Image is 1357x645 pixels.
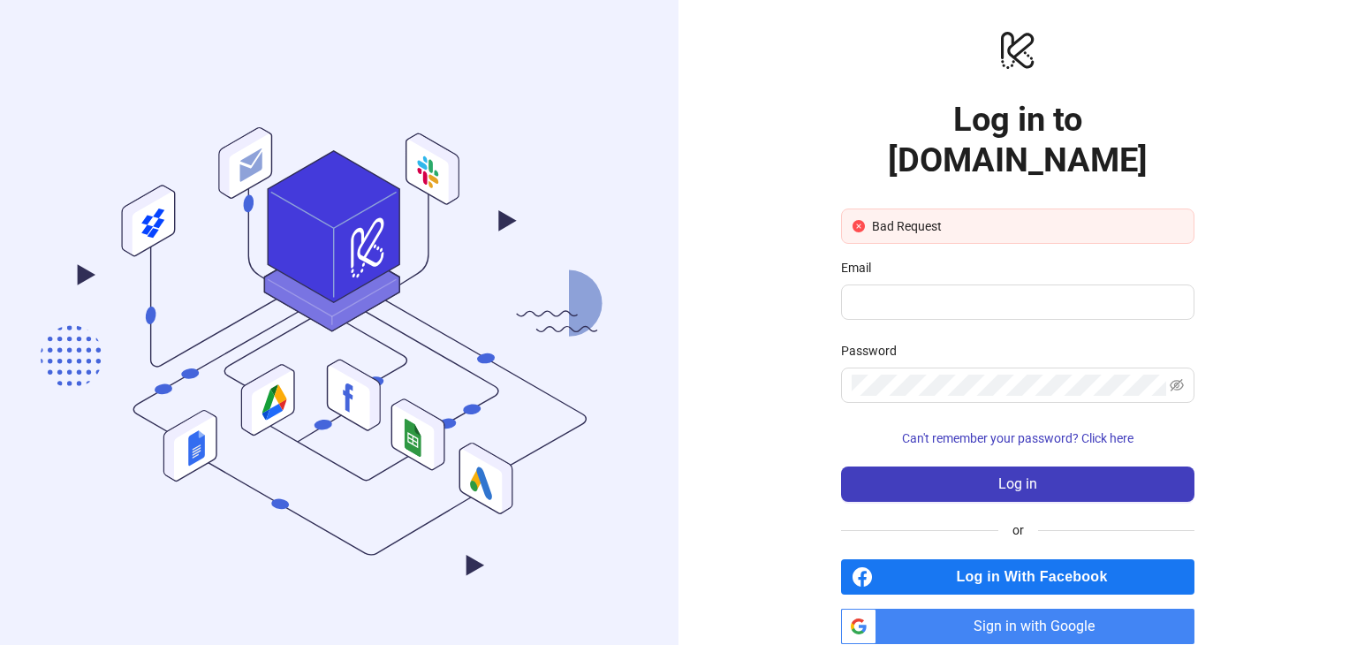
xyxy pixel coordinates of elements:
span: eye-invisible [1170,378,1184,392]
span: Can't remember your password? Click here [902,431,1133,445]
a: Log in With Facebook [841,559,1194,595]
button: Can't remember your password? Click here [841,424,1194,452]
label: Password [841,341,908,360]
span: Log in [998,476,1037,492]
div: Bad Request [872,216,1183,236]
label: Email [841,258,883,277]
a: Sign in with Google [841,609,1194,644]
span: close-circle [853,220,865,232]
input: Email [852,292,1180,313]
input: Password [852,375,1166,396]
h1: Log in to [DOMAIN_NAME] [841,99,1194,180]
span: Log in With Facebook [880,559,1194,595]
span: Sign in with Google [883,609,1194,644]
a: Can't remember your password? Click here [841,431,1194,445]
button: Log in [841,467,1194,502]
span: or [998,520,1038,540]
